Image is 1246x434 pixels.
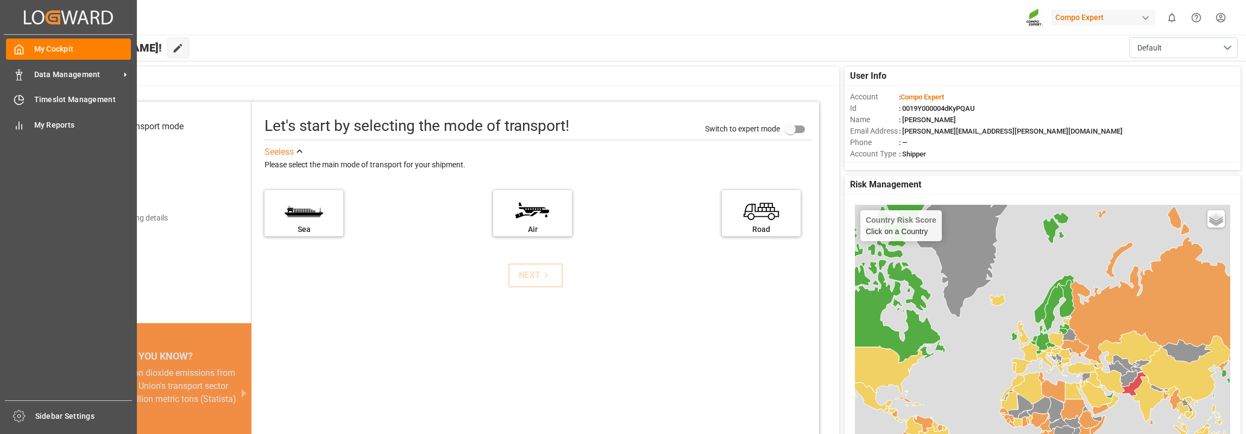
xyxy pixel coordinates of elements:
span: Sidebar Settings [35,411,133,422]
div: Let's start by selecting the mode of transport! [265,115,569,137]
span: Name [850,114,899,125]
button: NEXT [508,263,563,287]
button: open menu [1129,37,1238,58]
div: Road [727,224,795,235]
div: Select transport mode [99,120,184,133]
img: Screenshot%202023-09-29%20at%2010.02.21.png_1712312052.png [1026,8,1043,27]
span: Phone [850,137,899,148]
button: Help Center [1184,5,1209,30]
span: Timeslot Management [34,94,131,105]
span: : [899,93,944,101]
div: In [DATE], carbon dioxide emissions from the European Union's transport sector reached 982 millio... [75,367,238,406]
span: : [PERSON_NAME][EMAIL_ADDRESS][PERSON_NAME][DOMAIN_NAME] [899,127,1123,135]
div: NEXT [519,269,552,282]
span: Hello [PERSON_NAME]! [45,37,162,58]
span: User Info [850,70,886,83]
a: My Cockpit [6,39,131,60]
a: Timeslot Management [6,89,131,110]
h4: Country Risk Score [866,216,936,224]
span: Risk Management [850,178,921,191]
button: show 0 new notifications [1160,5,1184,30]
button: next slide / item [236,367,251,419]
span: : 0019Y000004dKyPQAU [899,104,975,112]
span: Id [850,103,899,114]
span: Email Address [850,125,899,137]
span: My Reports [34,119,131,131]
div: Sea [270,224,338,235]
div: Compo Expert [1051,10,1155,26]
span: Account [850,91,899,103]
span: My Cockpit [34,43,131,55]
button: Compo Expert [1051,7,1160,28]
div: DID YOU KNOW? [62,346,251,367]
a: My Reports [6,114,131,135]
div: Air [499,224,567,235]
span: Switch to expert mode [705,124,780,133]
div: See less [265,146,294,159]
span: Account Type [850,148,899,160]
span: Compo Expert [901,93,944,101]
div: Please select the main mode of transport for your shipment. [265,159,811,172]
span: : [PERSON_NAME] [899,116,956,124]
a: Layers [1207,210,1225,228]
span: Default [1137,42,1162,54]
div: Click on a Country [866,216,936,236]
span: : Shipper [899,150,926,158]
span: Data Management [34,69,120,80]
span: : — [899,139,908,147]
